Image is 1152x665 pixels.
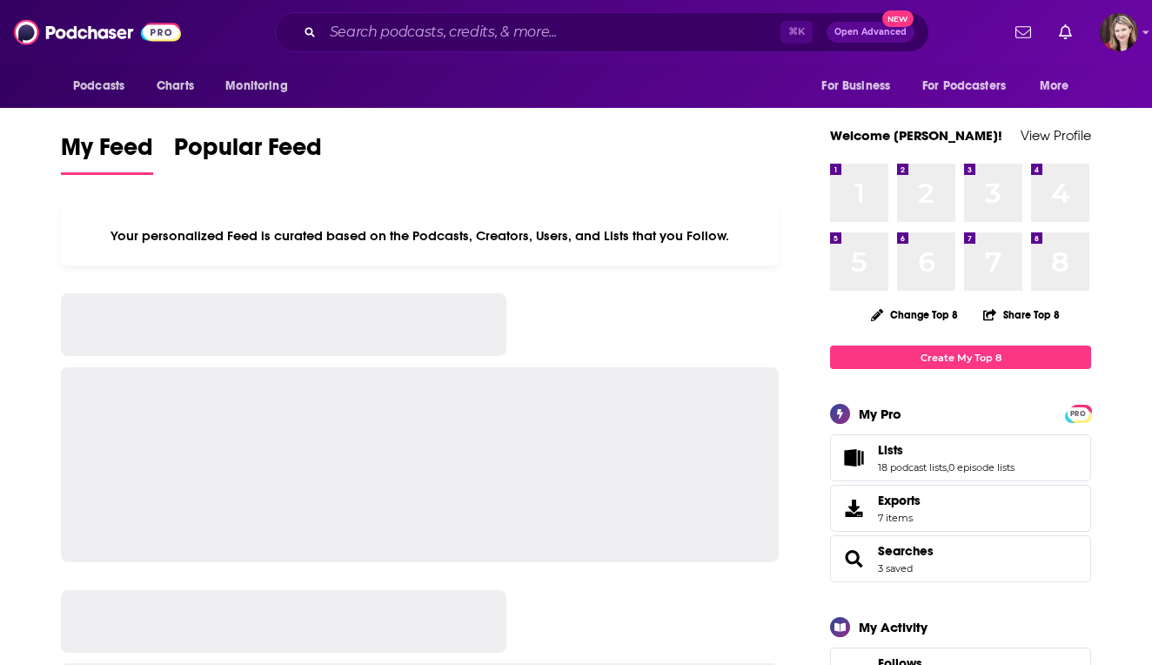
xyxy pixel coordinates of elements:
span: , [947,461,948,474]
span: Lists [878,442,903,458]
span: Charts [157,74,194,98]
a: 18 podcast lists [878,461,947,474]
span: Open Advanced [834,28,907,37]
span: My Feed [61,132,153,172]
div: Search podcasts, credits, & more... [275,12,929,52]
span: 7 items [878,512,921,524]
span: For Podcasters [922,74,1006,98]
a: 3 saved [878,562,913,574]
span: Podcasts [73,74,124,98]
span: Logged in as galaxygirl [1100,13,1138,51]
a: Charts [145,70,204,103]
a: Create My Top 8 [830,346,1091,369]
span: Exports [836,496,871,521]
button: Open AdvancedNew [827,22,914,43]
div: Your personalized Feed is curated based on the Podcasts, Creators, Users, and Lists that you Follow. [61,206,779,265]
button: open menu [1028,70,1091,103]
span: Exports [878,493,921,508]
span: PRO [1068,407,1088,420]
span: New [882,10,914,27]
div: My Activity [859,619,928,635]
a: My Feed [61,132,153,175]
a: Searches [836,547,871,571]
span: ⌘ K [780,21,813,44]
a: Welcome [PERSON_NAME]! [830,127,1002,144]
button: open menu [213,70,310,103]
button: Change Top 8 [861,304,968,326]
a: Lists [878,442,1015,458]
a: Popular Feed [174,132,322,175]
button: Share Top 8 [982,298,1061,332]
button: open menu [911,70,1031,103]
a: Show notifications dropdown [1052,17,1079,47]
a: View Profile [1021,127,1091,144]
span: More [1040,74,1069,98]
span: Monitoring [225,74,287,98]
span: For Business [821,74,890,98]
span: Lists [830,434,1091,481]
span: Searches [830,535,1091,582]
button: Show profile menu [1100,13,1138,51]
a: Exports [830,485,1091,532]
span: Popular Feed [174,132,322,172]
a: 0 episode lists [948,461,1015,474]
img: Podchaser - Follow, Share and Rate Podcasts [14,16,181,49]
input: Search podcasts, credits, & more... [323,18,780,46]
a: Searches [878,543,934,559]
a: Show notifications dropdown [1008,17,1038,47]
button: open menu [809,70,912,103]
img: User Profile [1100,13,1138,51]
div: My Pro [859,406,901,422]
a: Lists [836,446,871,470]
button: open menu [61,70,147,103]
a: PRO [1068,406,1088,420]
